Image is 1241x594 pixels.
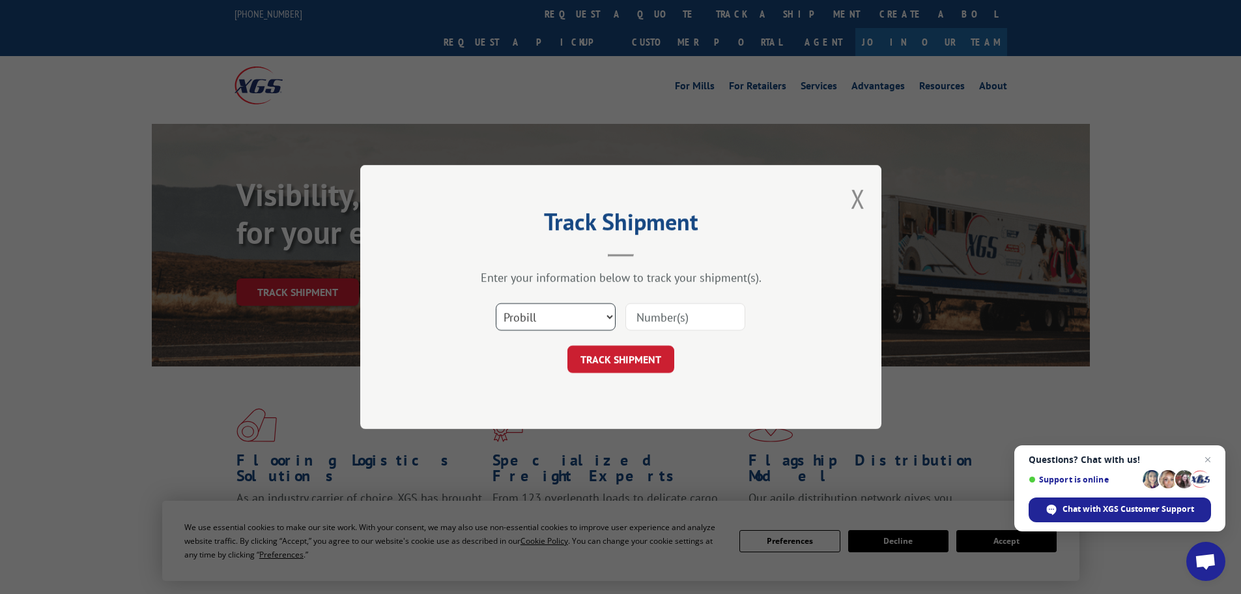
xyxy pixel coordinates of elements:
[1029,475,1138,484] span: Support is online
[567,346,674,373] button: TRACK SHIPMENT
[851,181,865,216] button: Close modal
[1029,454,1211,465] span: Questions? Chat with us!
[1063,503,1194,515] span: Chat with XGS Customer Support
[425,270,816,285] div: Enter your information below to track your shipment(s).
[625,303,745,331] input: Number(s)
[425,213,816,237] h2: Track Shipment
[1029,497,1211,522] span: Chat with XGS Customer Support
[1186,542,1225,581] a: Open chat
